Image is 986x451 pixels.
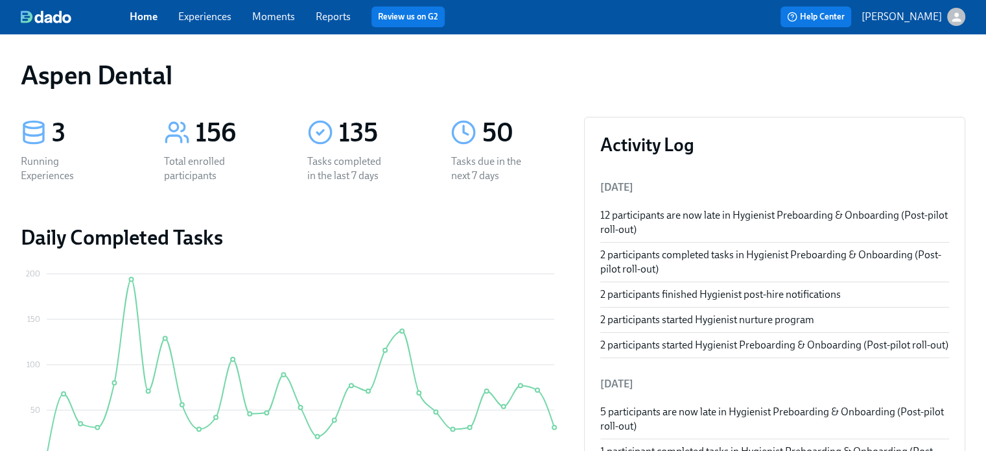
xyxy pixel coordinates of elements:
tspan: 200 [26,269,40,278]
a: Experiences [178,10,231,23]
a: Reports [316,10,351,23]
tspan: 50 [30,406,40,415]
button: [PERSON_NAME] [862,8,965,26]
tspan: 100 [27,360,40,369]
div: 2 participants started Hygienist Preboarding & Onboarding (Post-pilot roll-out) [600,338,949,352]
img: dado [21,10,71,23]
a: Home [130,10,158,23]
li: [DATE] [600,369,949,400]
span: Help Center [787,10,845,23]
div: 12 participants are now late in Hygienist Preboarding & Onboarding (Post-pilot roll-out) [600,208,949,237]
div: 3 [52,117,133,149]
button: Review us on G2 [371,6,445,27]
h2: Daily Completed Tasks [21,225,563,250]
a: dado [21,10,130,23]
div: Total enrolled participants [164,154,247,183]
p: [PERSON_NAME] [862,10,942,24]
div: 2 participants started Hygienist nurture program [600,313,949,327]
div: Tasks due in the next 7 days [451,154,534,183]
a: Review us on G2 [378,10,438,23]
div: Running Experiences [21,154,104,183]
h3: Activity Log [600,133,949,156]
div: 5 participants are now late in Hygienist Preboarding & Onboarding (Post-pilot roll-out) [600,405,949,433]
div: 135 [338,117,419,149]
button: Help Center [781,6,851,27]
div: 2 participants completed tasks in Hygienist Preboarding & Onboarding (Post-pilot roll-out) [600,248,949,276]
tspan: 150 [27,315,40,324]
h1: Aspen Dental [21,60,172,91]
div: 2 participants finished Hygienist post-hire notifications [600,287,949,302]
span: [DATE] [600,181,633,193]
div: 50 [482,117,563,149]
div: 156 [195,117,276,149]
div: Tasks completed in the last 7 days [307,154,390,183]
a: Moments [252,10,295,23]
